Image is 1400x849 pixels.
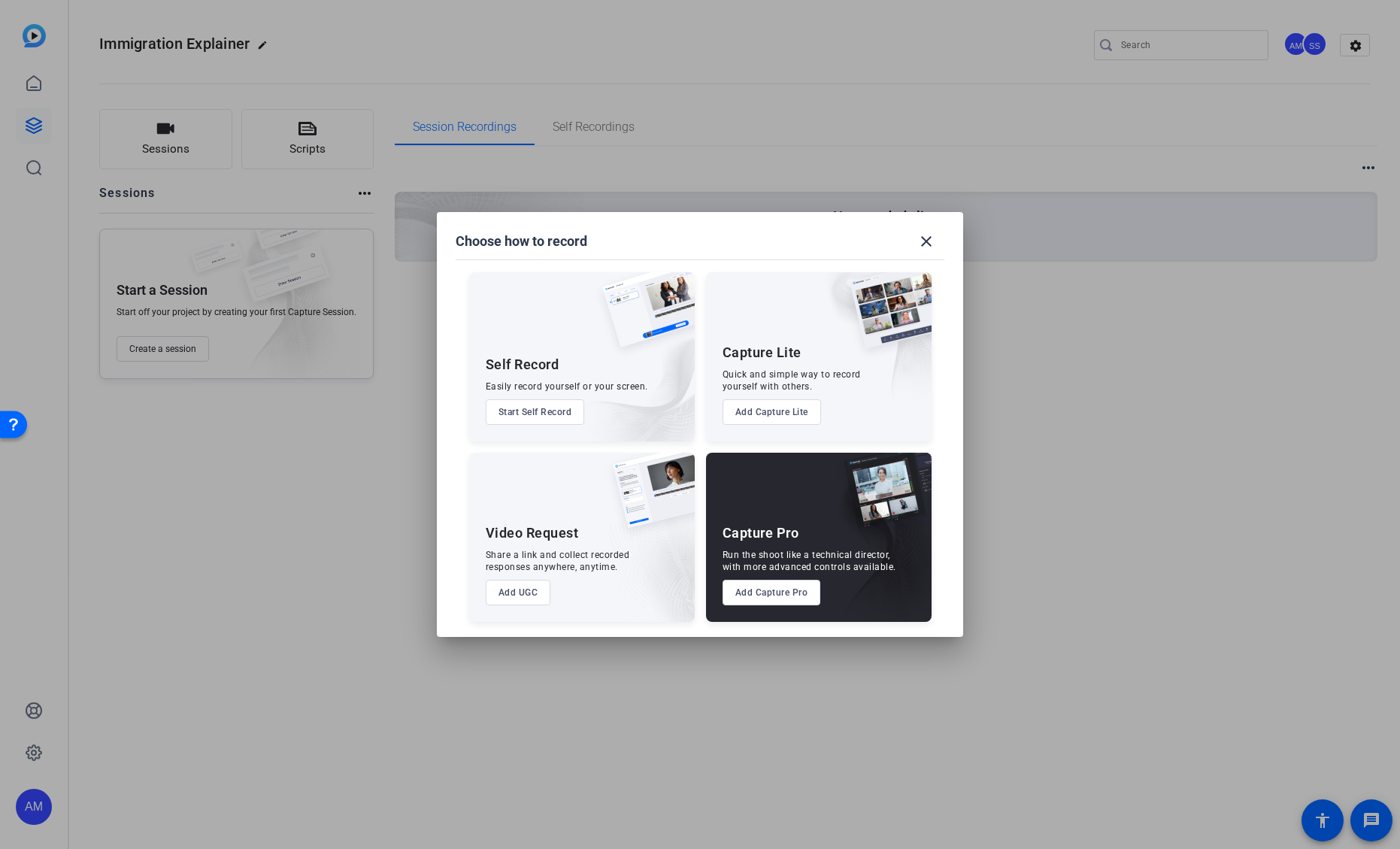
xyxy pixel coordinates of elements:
[723,399,821,425] button: Add Capture Lite
[723,580,821,605] button: Add Capture Pro
[456,232,587,250] h1: Choose how to record
[723,549,896,573] div: Run the shoot like a technical director, with more advanced controls available.
[602,453,695,544] img: ugc-content.png
[486,524,579,542] div: Video Request
[486,399,585,425] button: Start Self Record
[820,471,932,622] img: embarkstudio-capture-pro.png
[591,272,695,362] img: self-record.png
[486,549,630,573] div: Share a link and collect recorded responses anywhere, anytime.
[486,580,551,605] button: Add UGC
[723,524,799,542] div: Capture Pro
[723,368,861,393] div: Quick and simple way to record yourself with others.
[797,272,932,423] img: embarkstudio-capture-lite.png
[486,356,559,374] div: Self Record
[564,305,695,441] img: embarkstudio-self-record.png
[838,272,932,364] img: capture-lite.png
[832,453,932,544] img: capture-pro.png
[486,381,648,393] div: Easily record yourself or your screen.
[917,232,935,250] mat-icon: close
[608,499,695,622] img: embarkstudio-ugc-content.png
[723,344,802,362] div: Capture Lite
